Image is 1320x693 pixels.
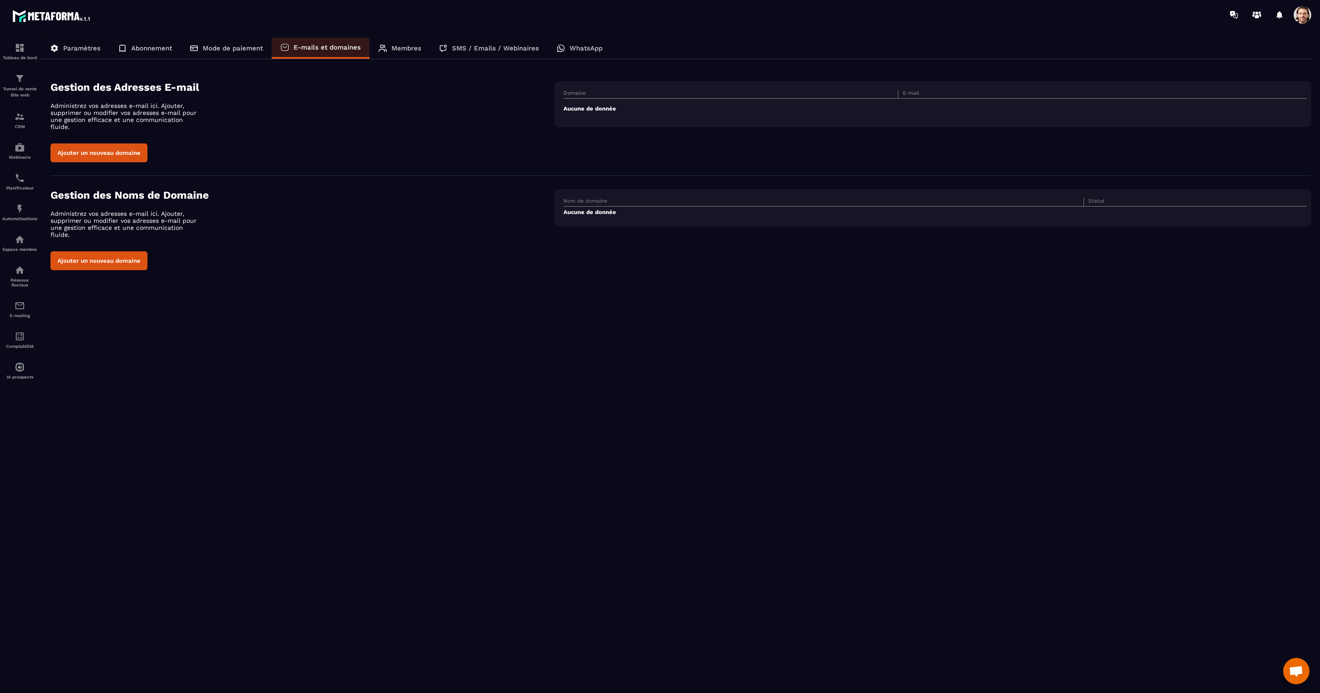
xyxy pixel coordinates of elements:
[2,136,37,166] a: automationsautomationsWebinaire
[2,325,37,355] a: accountantaccountantComptabilité
[2,67,37,105] a: formationformationTunnel de vente Site web
[2,186,37,190] p: Planificateur
[14,234,25,245] img: automations
[203,44,263,52] p: Mode de paiement
[898,90,1232,99] th: E-mail
[2,294,37,325] a: emailemailE-mailing
[131,44,172,52] p: Abonnement
[2,155,37,160] p: Webinaire
[50,189,555,201] h4: Gestion des Noms de Domaine
[2,36,37,67] a: formationformationTableau de bord
[14,111,25,122] img: formation
[12,8,91,24] img: logo
[41,29,1311,283] div: >
[2,247,37,252] p: Espace membre
[50,81,555,93] h4: Gestion des Adresses E-mail
[452,44,539,52] p: SMS / Emails / Webinaires
[1283,658,1309,684] a: Mở cuộc trò chuyện
[2,105,37,136] a: formationformationCRM
[14,43,25,53] img: formation
[2,228,37,258] a: automationsautomationsEspace membre
[50,251,147,270] button: Ajouter un nouveau domaine
[294,43,361,51] p: E-mails et domaines
[50,102,204,130] p: Administrez vos adresses e-mail ici. Ajouter, supprimer ou modifier vos adresses e-mail pour une ...
[2,124,37,129] p: CRM
[2,55,37,60] p: Tableau de bord
[391,44,421,52] p: Membres
[563,99,1307,119] td: Aucune de donnée
[2,278,37,287] p: Réseaux Sociaux
[563,198,1084,207] th: Nom de domaine
[570,44,603,52] p: WhatsApp
[14,362,25,372] img: automations
[14,265,25,275] img: social-network
[50,143,147,162] button: Ajouter un nouveau domaine
[14,331,25,342] img: accountant
[14,73,25,84] img: formation
[63,44,100,52] p: Paramètres
[50,210,204,238] p: Administrez vos adresses e-mail ici. Ajouter, supprimer ou modifier vos adresses e-mail pour une ...
[1084,198,1270,207] th: Statut
[563,207,1307,218] td: Aucune de donnée
[14,142,25,153] img: automations
[2,216,37,221] p: Automatisations
[2,313,37,318] p: E-mailing
[2,86,37,98] p: Tunnel de vente Site web
[2,375,37,379] p: IA prospects
[14,204,25,214] img: automations
[2,166,37,197] a: schedulerschedulerPlanificateur
[563,90,898,99] th: Domaine
[2,197,37,228] a: automationsautomationsAutomatisations
[14,173,25,183] img: scheduler
[2,344,37,349] p: Comptabilité
[2,258,37,294] a: social-networksocial-networkRéseaux Sociaux
[14,300,25,311] img: email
